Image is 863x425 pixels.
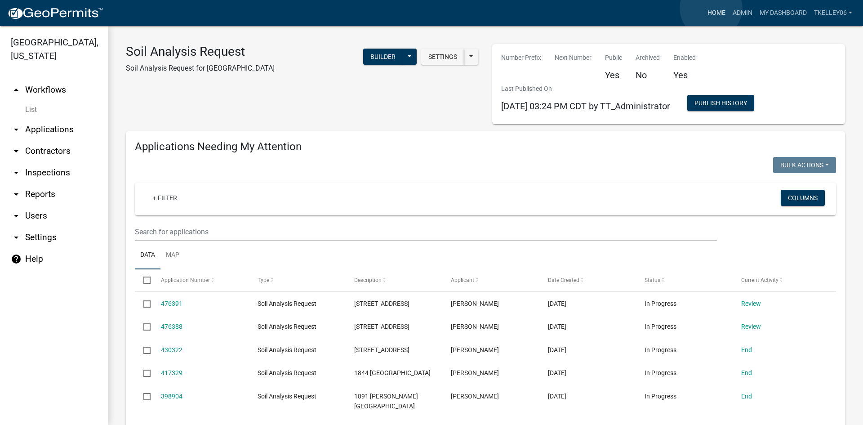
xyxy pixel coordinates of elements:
[11,85,22,95] i: arrow_drop_up
[756,4,810,22] a: My Dashboard
[258,369,316,376] span: Soil Analysis Request
[11,124,22,135] i: arrow_drop_down
[354,277,382,283] span: Description
[126,44,275,59] h3: Soil Analysis Request
[146,190,184,206] a: + Filter
[135,269,152,291] datatable-header-cell: Select
[161,277,210,283] span: Application Number
[645,277,660,283] span: Status
[160,241,185,270] a: Map
[733,269,829,291] datatable-header-cell: Current Activity
[11,146,22,157] i: arrow_drop_down
[501,53,541,63] p: Number Prefix
[421,49,464,65] button: Settings
[645,346,676,353] span: In Progress
[258,300,316,307] span: Soil Analysis Request
[363,49,403,65] button: Builder
[258,277,269,283] span: Type
[501,84,670,94] p: Last Published On
[451,323,499,330] span: Mike Needham
[548,323,566,330] span: 09/10/2025
[673,70,696,81] h5: Yes
[555,53,592,63] p: Next Number
[451,300,499,307] span: Tyler Kelley
[346,269,442,291] datatable-header-cell: Description
[687,100,754,107] wm-modal-confirm: Workflow Publish History
[126,63,275,74] p: Soil Analysis Request for [GEOGRAPHIC_DATA]
[548,277,579,283] span: Date Created
[548,393,566,400] span: 04/02/2025
[161,369,182,376] a: 417329
[161,393,182,400] a: 398904
[135,140,836,153] h4: Applications Needing My Attention
[645,300,676,307] span: In Progress
[11,167,22,178] i: arrow_drop_down
[442,269,539,291] datatable-header-cell: Applicant
[673,53,696,63] p: Enabled
[741,300,761,307] a: Review
[258,323,316,330] span: Soil Analysis Request
[161,323,182,330] a: 476388
[451,346,499,353] span: Tom Scharnweber
[636,269,733,291] datatable-header-cell: Status
[354,323,409,330] span: 2815 S 2ND ST
[135,241,160,270] a: Data
[135,223,717,241] input: Search for applications
[741,277,778,283] span: Current Activity
[258,346,316,353] span: Soil Analysis Request
[810,4,856,22] a: Tkelley06
[741,393,752,400] a: End
[605,53,622,63] p: Public
[687,95,754,111] button: Publish History
[152,269,249,291] datatable-header-cell: Application Number
[605,70,622,81] h5: Yes
[249,269,346,291] datatable-header-cell: Type
[548,300,566,307] span: 09/10/2025
[451,393,499,400] span: Matt Husak
[645,323,676,330] span: In Progress
[161,346,182,353] a: 430322
[451,277,474,283] span: Applicant
[548,346,566,353] span: 06/03/2025
[354,369,431,376] span: 1844 180TH ST
[548,369,566,376] span: 05/07/2025
[354,346,409,353] span: 509 N DUBUQUE ST
[11,189,22,200] i: arrow_drop_down
[645,393,676,400] span: In Progress
[501,101,670,112] span: [DATE] 03:24 PM CDT by TT_Administrator
[11,210,22,221] i: arrow_drop_down
[645,369,676,376] span: In Progress
[729,4,756,22] a: Admin
[741,323,761,330] a: Review
[636,70,660,81] h5: No
[773,157,836,173] button: Bulk Actions
[161,300,182,307] a: 476391
[636,53,660,63] p: Archived
[354,300,409,307] span: 1149 230TH ST
[539,269,636,291] datatable-header-cell: Date Created
[11,232,22,243] i: arrow_drop_down
[781,190,825,206] button: Columns
[741,369,752,376] a: End
[354,393,418,410] span: 1891 BINFORD AVE
[258,393,316,400] span: Soil Analysis Request
[451,369,499,376] span: Brenda Cruse
[11,254,22,264] i: help
[704,4,729,22] a: Home
[741,346,752,353] a: End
